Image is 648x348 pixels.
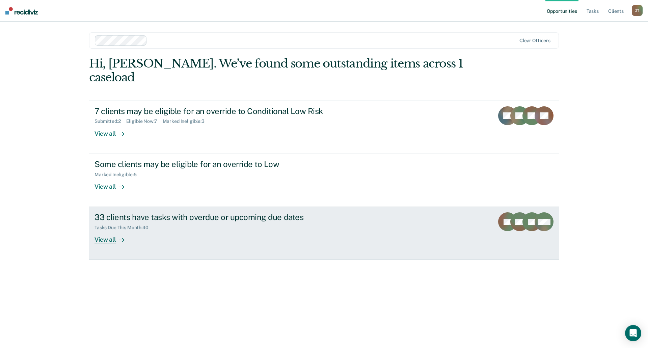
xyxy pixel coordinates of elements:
[94,106,331,116] div: 7 clients may be eligible for an override to Conditional Low Risk
[94,225,154,231] div: Tasks Due This Month : 40
[94,172,142,178] div: Marked Ineligible : 5
[625,325,641,341] div: Open Intercom Messenger
[94,177,132,190] div: View all
[89,101,559,154] a: 7 clients may be eligible for an override to Conditional Low RiskSubmitted:2Eligible Now:7Marked ...
[94,212,331,222] div: 33 clients have tasks with overdue or upcoming due dates
[163,118,210,124] div: Marked Ineligible : 3
[94,124,132,137] div: View all
[94,159,331,169] div: Some clients may be eligible for an override to Low
[89,154,559,207] a: Some clients may be eligible for an override to LowMarked Ineligible:5View all
[5,7,38,15] img: Recidiviz
[519,38,550,44] div: Clear officers
[89,57,465,84] div: Hi, [PERSON_NAME]. We’ve found some outstanding items across 1 caseload
[94,231,132,244] div: View all
[632,5,643,16] div: Z T
[94,118,126,124] div: Submitted : 2
[632,5,643,16] button: ZT
[89,207,559,260] a: 33 clients have tasks with overdue or upcoming due datesTasks Due This Month:40View all
[126,118,163,124] div: Eligible Now : 7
